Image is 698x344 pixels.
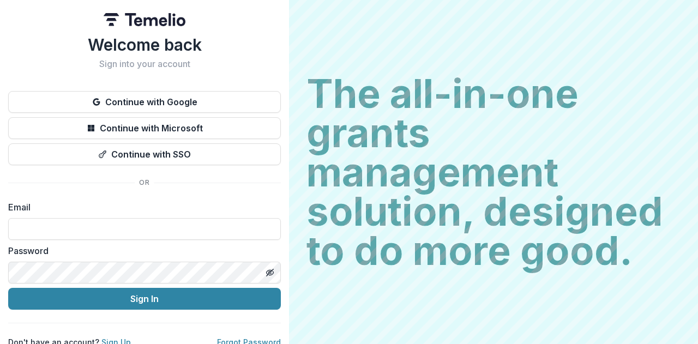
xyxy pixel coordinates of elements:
[8,35,281,55] h1: Welcome back
[8,117,281,139] button: Continue with Microsoft
[8,91,281,113] button: Continue with Google
[8,59,281,69] h2: Sign into your account
[8,143,281,165] button: Continue with SSO
[8,201,274,214] label: Email
[8,244,274,257] label: Password
[261,264,279,281] button: Toggle password visibility
[8,288,281,310] button: Sign In
[104,13,185,26] img: Temelio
